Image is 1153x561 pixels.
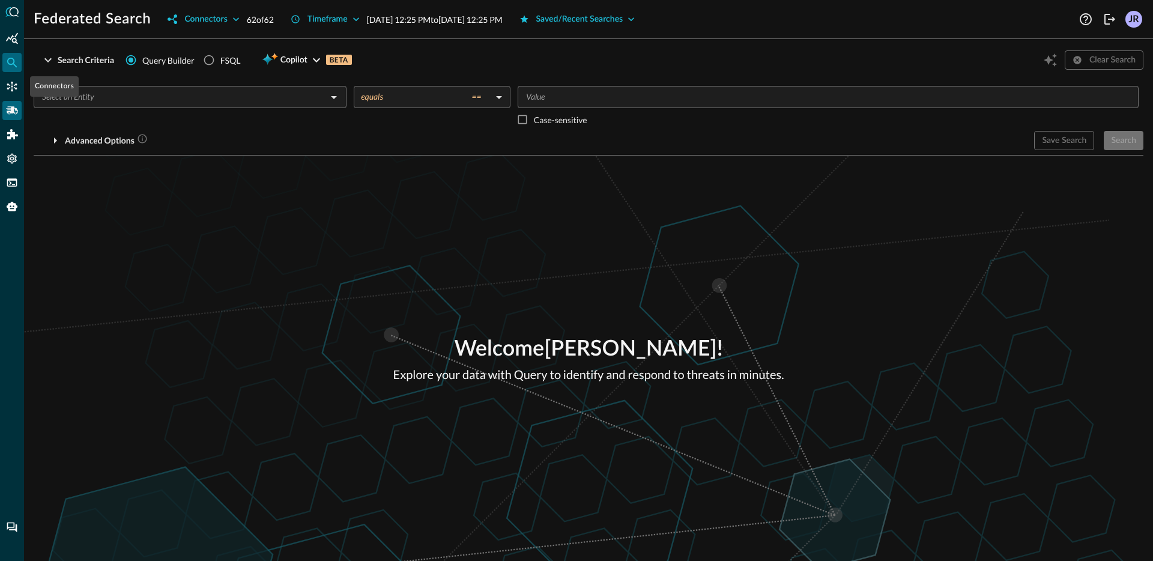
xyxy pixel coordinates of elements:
span: equals [361,91,383,102]
div: FSQL [220,54,241,67]
p: Explore your data with Query to identify and respond to threats in minutes. [393,366,784,384]
button: Saved/Recent Searches [512,10,643,29]
p: [DATE] 12:25 PM to [DATE] 12:25 PM [367,13,503,26]
div: Search Criteria [58,53,114,68]
input: Select an Entity [37,89,323,105]
button: Logout [1100,10,1119,29]
div: Saved/Recent Searches [536,12,623,27]
button: CopilotBETA [255,50,359,70]
div: Pipelines [2,101,22,120]
button: Advanced Options [34,131,155,150]
button: Help [1076,10,1095,29]
div: Federated Search [2,53,22,72]
div: Addons [3,125,22,144]
span: == [471,91,481,102]
h1: Federated Search [34,10,151,29]
button: Open [325,89,342,106]
button: Connectors [160,10,246,29]
div: JR [1125,11,1142,28]
div: Timeframe [307,12,348,27]
div: Advanced Options [65,133,148,148]
button: Timeframe [283,10,367,29]
div: Summary Insights [2,29,22,48]
span: Query Builder [142,54,195,67]
div: Connectors [30,76,79,97]
p: Welcome [PERSON_NAME] ! [393,333,784,366]
div: Query Agent [2,197,22,216]
div: Connectors [2,77,22,96]
div: FSQL [2,173,22,192]
div: equals [361,91,491,102]
div: Chat [2,518,22,537]
span: Copilot [280,53,307,68]
button: Search Criteria [34,50,121,70]
p: 62 of 62 [247,13,274,26]
p: Case-sensitive [534,114,587,126]
p: BETA [326,55,352,65]
div: Settings [2,149,22,168]
input: Value [521,89,1133,105]
div: Connectors [184,12,227,27]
